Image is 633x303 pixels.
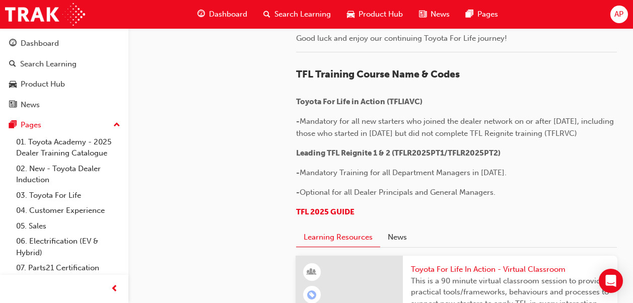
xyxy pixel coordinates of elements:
span: Optional for all Dealer Principals and General Managers. [300,188,496,197]
span: Search Learning [274,9,331,20]
span: Toyota For Life In Action - Virtual Classroom [411,264,609,275]
span: Dashboard [209,9,247,20]
a: Product Hub [4,75,124,94]
button: DashboardSearch LearningProduct HubNews [4,32,124,116]
div: Pages [21,119,41,131]
button: Learning Resources [296,228,380,248]
span: car-icon [9,80,17,89]
button: News [380,228,414,247]
span: Pages [477,9,498,20]
a: car-iconProduct Hub [339,4,411,25]
span: learningResourceType_INSTRUCTOR_LED-icon [308,266,315,279]
span: search-icon [263,8,270,21]
a: News [4,96,124,114]
span: up-icon [113,119,120,132]
a: guage-iconDashboard [189,4,255,25]
a: 05. Sales [12,218,124,234]
span: pages-icon [9,121,17,130]
span: search-icon [9,60,16,69]
span: learningRecordVerb_ENROLL-icon [307,290,316,299]
span: guage-icon [9,39,17,48]
a: TFL 2025 GUIDE [296,207,355,216]
button: AP [610,6,628,23]
a: search-iconSearch Learning [255,4,339,25]
span: - [296,168,300,177]
span: Mandatory Training for all Department Managers in [DATE]. [300,168,507,177]
span: - [296,188,300,197]
span: prev-icon [111,283,118,295]
div: Search Learning [20,58,77,70]
span: Mandatory for all new starters who joined the dealer network on or after [DATE], including those ... [296,117,616,138]
span: pages-icon [466,8,473,21]
span: guage-icon [197,8,205,21]
span: News [431,9,450,20]
a: 07. Parts21 Certification [12,260,124,276]
span: Toyota For Life in Action (TFLIAVC) [296,97,423,106]
span: Good luck and enjoy our continuing Toyota For Life journey! [296,34,507,43]
a: 06. Electrification (EV & Hybrid) [12,234,124,260]
div: Dashboard [21,38,59,49]
a: 01. Toyota Academy - 2025 Dealer Training Catalogue [12,134,124,161]
span: news-icon [419,8,427,21]
span: news-icon [9,101,17,110]
button: Pages [4,116,124,134]
img: Trak [5,3,85,26]
a: Search Learning [4,55,124,73]
a: pages-iconPages [458,4,506,25]
a: 02. New - Toyota Dealer Induction [12,161,124,188]
div: Product Hub [21,79,65,90]
a: 04. Customer Experience [12,203,124,218]
span: Product Hub [359,9,403,20]
span: Leading TFL Reignite 1 & 2 (TFLR2025PT1/TFLR2025PT2) [296,148,501,158]
a: 03. Toyota For Life [12,188,124,203]
a: Dashboard [4,34,124,53]
span: car-icon [347,8,355,21]
a: news-iconNews [411,4,458,25]
span: - [296,117,300,126]
span: AP [614,9,623,20]
div: News [21,99,40,111]
span: TFL Training Course Name & Codes [296,68,460,80]
div: Open Intercom Messenger [599,269,623,293]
